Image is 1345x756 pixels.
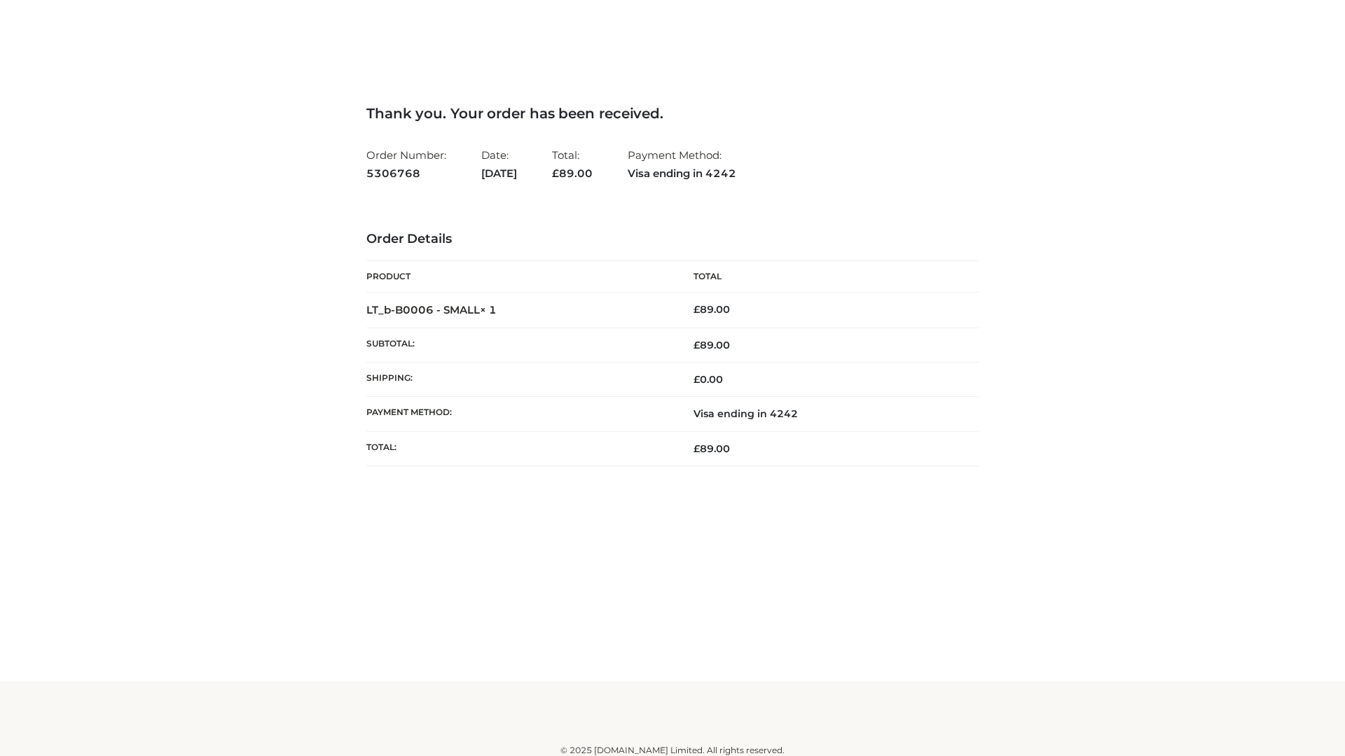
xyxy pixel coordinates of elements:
li: Total: [552,143,593,185]
li: Date: [481,143,517,185]
bdi: 0.00 [694,373,723,386]
strong: [DATE] [481,164,517,183]
bdi: 89.00 [694,303,730,316]
strong: × 1 [480,303,497,316]
span: £ [694,303,700,316]
li: Payment Method: [628,143,736,185]
span: 89.00 [694,339,730,351]
h3: Order Details [366,232,979,247]
strong: 5306768 [366,164,446,183]
span: £ [694,442,700,455]
span: £ [552,167,559,180]
span: £ [694,373,700,386]
th: Shipping: [366,363,672,397]
th: Total [672,261,979,293]
td: Visa ending in 4242 [672,397,979,431]
th: Product [366,261,672,293]
strong: Visa ending in 4242 [628,164,736,183]
span: 89.00 [694,442,730,455]
th: Subtotal: [366,328,672,362]
span: 89.00 [552,167,593,180]
h3: Thank you. Your order has been received. [366,105,979,122]
li: Order Number: [366,143,446,185]
strong: LT_b-B0006 - SMALL [366,303,497,316]
th: Total: [366,431,672,465]
span: £ [694,339,700,351]
th: Payment method: [366,397,672,431]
